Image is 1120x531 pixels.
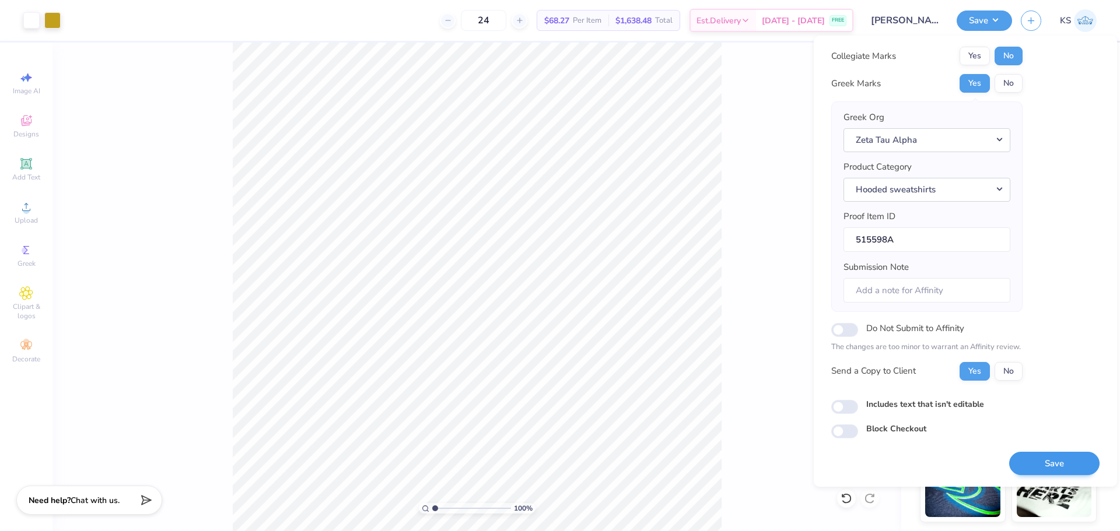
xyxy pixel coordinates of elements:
div: Collegiate Marks [831,50,896,63]
span: Total [655,15,673,27]
a: KS [1060,9,1097,32]
input: Add a note for Affinity [843,278,1010,303]
span: Chat with us. [71,495,120,506]
div: Greek Marks [831,77,881,90]
strong: Need help? [29,495,71,506]
span: Designs [13,129,39,139]
label: Submission Note [843,261,909,274]
span: Greek [17,259,36,268]
label: Block Checkout [866,423,926,435]
button: Save [1009,452,1100,476]
button: Hooded sweatshirts [843,178,1010,202]
p: The changes are too minor to warrant an Affinity review. [831,342,1023,353]
span: Per Item [573,15,601,27]
span: FREE [832,16,844,24]
label: Do Not Submit to Affinity [866,321,964,336]
label: Proof Item ID [843,210,895,223]
button: Zeta Tau Alpha [843,128,1010,152]
span: Add Text [12,173,40,182]
div: Send a Copy to Client [831,364,916,378]
button: Yes [960,362,990,381]
button: No [995,47,1023,65]
span: Decorate [12,354,40,364]
label: Includes text that isn't editable [866,398,984,410]
span: $1,638.48 [615,15,652,27]
span: Upload [15,216,38,225]
span: Est. Delivery [696,15,741,27]
span: KS [1060,14,1071,27]
span: 100 % [514,503,533,514]
img: Water based Ink [1017,459,1092,517]
label: Greek Org [843,111,884,124]
input: Untitled Design [862,9,948,32]
button: No [995,74,1023,93]
span: Image AI [13,86,40,96]
span: $68.27 [544,15,569,27]
button: Yes [960,47,990,65]
label: Product Category [843,160,912,174]
input: – – [461,10,506,31]
button: Yes [960,74,990,93]
span: Clipart & logos [6,302,47,321]
img: Kath Sales [1074,9,1097,32]
span: [DATE] - [DATE] [762,15,825,27]
img: Glow in the Dark Ink [925,459,1000,517]
button: No [995,362,1023,381]
button: Save [957,10,1012,31]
